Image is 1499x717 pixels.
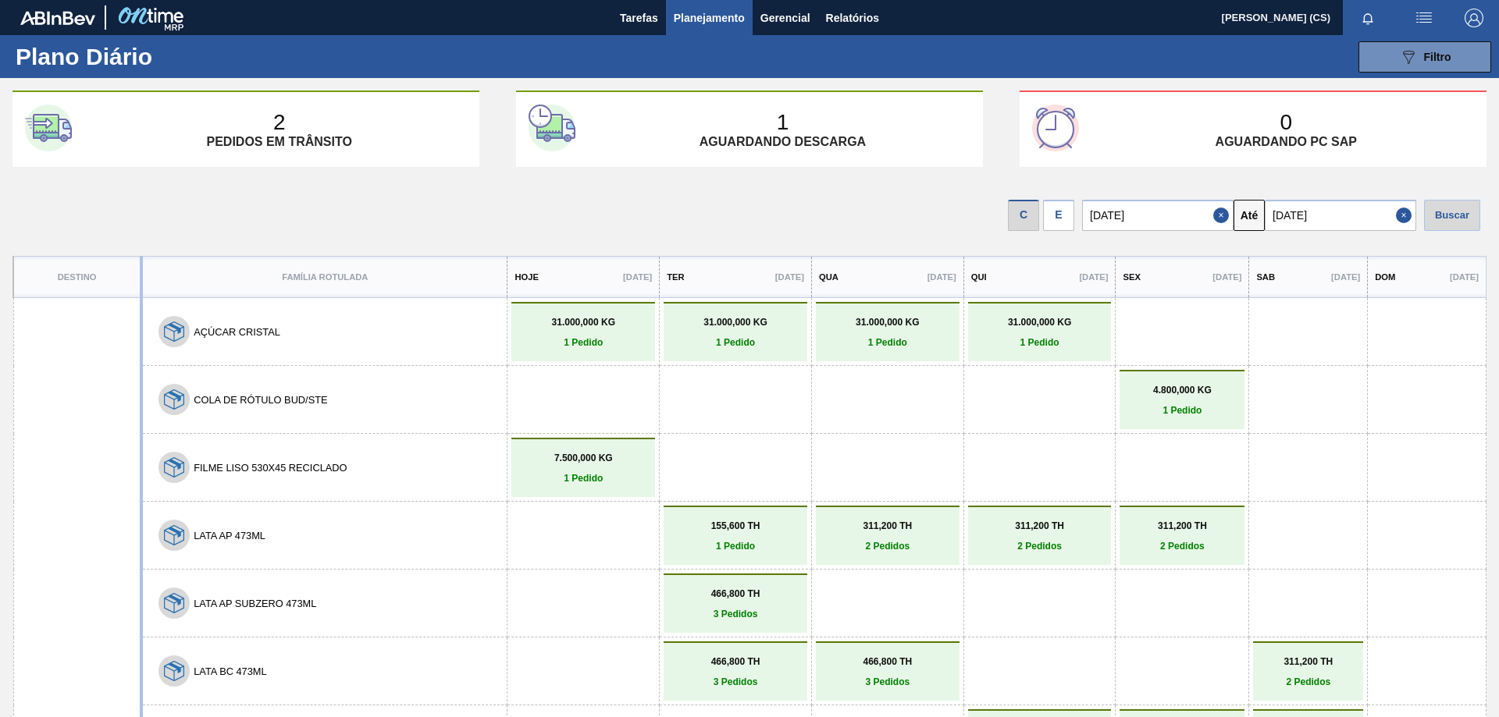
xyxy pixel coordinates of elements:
p: 311,200 TH [1123,520,1241,531]
a: 311,200 TH2 Pedidos [972,520,1108,552]
span: Filtro [1424,51,1451,63]
div: Visão Data de Entrega [1043,196,1074,231]
img: third-card-icon [1032,105,1079,151]
a: 311,200 TH2 Pedidos [1257,656,1359,687]
p: 466,800 TH [668,656,803,667]
p: 2 [273,110,286,135]
img: 7hKVVNeldsGH5KwE07rPnOGsQy+SHCf9ftlnweef0E1el2YcIeEt5yaNqj+jPq4oMsVpG1vCxiwYEd4SvddTlxqBvEWZPhf52... [164,661,184,681]
p: Sex [1123,272,1140,282]
p: 3 Pedidos [668,676,803,687]
p: 311,200 TH [972,520,1108,531]
p: [DATE] [1079,272,1108,282]
p: Aguardando PC SAP [1216,135,1357,149]
p: 1 Pedido [820,337,956,348]
img: Logout [1465,9,1483,27]
p: 311,200 TH [1257,656,1359,667]
a: 31.000,000 KG1 Pedido [515,317,651,348]
img: userActions [1415,9,1433,27]
img: 7hKVVNeldsGH5KwE07rPnOGsQy+SHCf9ftlnweef0E1el2YcIeEt5yaNqj+jPq4oMsVpG1vCxiwYEd4SvddTlxqBvEWZPhf52... [164,593,184,613]
h1: Plano Diário [16,48,289,66]
p: 31.000,000 KG [972,317,1108,328]
button: LATA AP SUBZERO 473ML [194,598,316,609]
button: Close [1396,200,1416,231]
p: [DATE] [1212,272,1241,282]
p: 2 Pedidos [972,541,1108,552]
p: Aguardando descarga [700,135,866,149]
button: COLA DE RÓTULO BUD/STE [194,394,327,406]
p: 1 Pedido [515,337,651,348]
p: Hoje [515,272,538,282]
div: Visão data de Coleta [1008,196,1039,231]
a: 311,200 TH2 Pedidos [820,520,956,552]
button: AÇÚCAR CRISTAL [194,326,280,338]
p: [DATE] [1450,272,1479,282]
p: 4.800,000 KG [1123,385,1241,396]
p: Qui [971,272,987,282]
p: Dom [1375,272,1395,282]
p: Sab [1256,272,1275,282]
input: dd/mm/yyyy [1082,200,1234,231]
input: dd/mm/yyyy [1265,200,1416,231]
button: Filtro [1358,41,1491,73]
p: 1 [777,110,789,135]
p: 1 Pedido [668,541,803,552]
p: [DATE] [928,272,956,282]
p: 2 Pedidos [1123,541,1241,552]
a: 311,200 TH2 Pedidos [1123,520,1241,552]
div: Buscar [1424,200,1480,231]
button: LATA BC 473ML [194,666,266,677]
p: 1 Pedido [972,337,1108,348]
a: 7.500,000 KG1 Pedido [515,453,651,484]
a: 31.000,000 KG1 Pedido [972,317,1108,348]
p: 31.000,000 KG [668,317,803,328]
img: TNhmsLtSVTkK8tSr43FrP2fwEKptu5GPRR3wAAAABJRU5ErkJggg== [20,11,95,25]
span: Planejamento [674,9,745,27]
p: Qua [819,272,839,282]
p: 7.500,000 KG [515,453,651,463]
p: 311,200 TH [820,520,956,531]
img: 7hKVVNeldsGH5KwE07rPnOGsQy+SHCf9ftlnweef0E1el2YcIeEt5yaNqj+jPq4oMsVpG1vCxiwYEd4SvddTlxqBvEWZPhf52... [164,321,184,342]
button: Notificações [1343,7,1393,29]
div: E [1043,200,1074,231]
p: Ter [667,272,684,282]
p: 1 Pedido [1123,405,1241,416]
th: Destino [13,257,141,298]
p: 3 Pedidos [820,676,956,687]
button: Close [1213,200,1234,231]
p: 466,800 TH [668,588,803,599]
a: 466,800 TH3 Pedidos [668,656,803,687]
span: Relatórios [826,9,879,27]
p: 466,800 TH [820,656,956,667]
a: 31.000,000 KG1 Pedido [820,317,956,348]
span: Gerencial [760,9,810,27]
p: 3 Pedidos [668,609,803,619]
p: [DATE] [1331,272,1360,282]
p: 31.000,000 KG [515,317,651,328]
p: [DATE] [775,272,804,282]
p: 1 Pedido [668,337,803,348]
span: Tarefas [620,9,658,27]
p: 1 Pedido [515,473,651,484]
p: 31.000,000 KG [820,317,956,328]
p: Pedidos em trânsito [206,135,351,149]
p: 2 Pedidos [820,541,956,552]
button: LATA AP 473ML [194,530,265,541]
img: second-card-icon [529,105,575,151]
img: first-card-icon [25,105,72,151]
p: 2 Pedidos [1257,676,1359,687]
img: 7hKVVNeldsGH5KwE07rPnOGsQy+SHCf9ftlnweef0E1el2YcIeEt5yaNqj+jPq4oMsVpG1vCxiwYEd4SvddTlxqBvEWZPhf52... [164,457,184,477]
p: [DATE] [623,272,652,282]
div: C [1008,200,1039,231]
p: 0 [1280,110,1292,135]
button: Até [1234,200,1265,231]
p: 155,600 TH [668,520,803,531]
img: 7hKVVNeldsGH5KwE07rPnOGsQy+SHCf9ftlnweef0E1el2YcIeEt5yaNqj+jPq4oMsVpG1vCxiwYEd4SvddTlxqBvEWZPhf52... [164,525,184,545]
th: Família Rotulada [141,257,507,298]
a: 4.800,000 KG1 Pedido [1123,385,1241,416]
a: 155,600 TH1 Pedido [668,520,803,552]
a: 466,800 TH3 Pedidos [668,588,803,619]
a: 31.000,000 KG1 Pedido [668,317,803,348]
img: 7hKVVNeldsGH5KwE07rPnOGsQy+SHCf9ftlnweef0E1el2YcIeEt5yaNqj+jPq4oMsVpG1vCxiwYEd4SvddTlxqBvEWZPhf52... [164,389,184,410]
a: 466,800 TH3 Pedidos [820,656,956,687]
button: FILME LISO 530X45 RECICLADO [194,462,347,474]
